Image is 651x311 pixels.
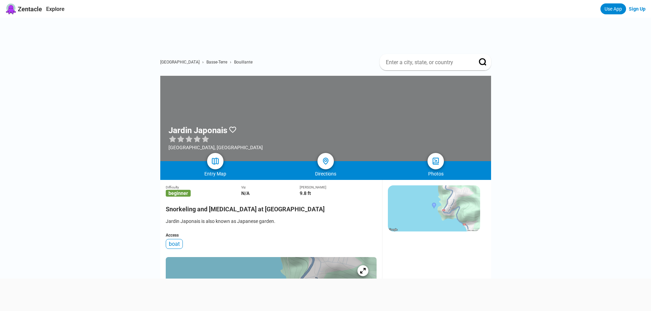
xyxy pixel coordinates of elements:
[381,171,491,176] div: Photos
[385,59,469,66] input: Enter a city, state, or country
[600,3,626,14] a: Use App
[166,190,191,197] span: beginner
[300,185,377,189] div: [PERSON_NAME]
[241,185,300,189] div: Viz
[18,5,42,13] span: Zentacle
[168,126,227,135] h1: Jardin Japonais
[5,3,42,14] a: Zentacle logoZentacle
[230,60,231,65] span: ›
[322,157,330,165] img: directions
[166,239,183,249] div: boat
[629,6,646,12] a: Sign Up
[166,218,377,225] div: Jardin Japonais is also known as Japanese garden.
[202,60,204,65] span: ›
[206,60,227,65] a: Basse-Terre
[166,18,491,48] iframe: Advertisement
[166,185,242,189] div: Difficulty
[211,157,219,165] img: map
[201,279,450,309] iframe: Advertisement
[168,145,263,150] div: [GEOGRAPHIC_DATA], [GEOGRAPHIC_DATA]
[300,190,377,196] div: 9.8 ft
[388,185,480,231] img: staticmap
[241,190,300,196] div: N/A
[428,153,444,169] a: photos
[5,3,16,14] img: Zentacle logo
[166,201,377,213] h2: Snorkeling and [MEDICAL_DATA] at [GEOGRAPHIC_DATA]
[166,233,377,238] div: Access
[46,6,65,12] a: Explore
[160,171,271,176] div: Entry Map
[160,60,200,65] a: [GEOGRAPHIC_DATA]
[234,60,253,65] a: Bouillante
[207,153,223,169] a: map
[432,157,440,165] img: photos
[270,171,381,176] div: Directions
